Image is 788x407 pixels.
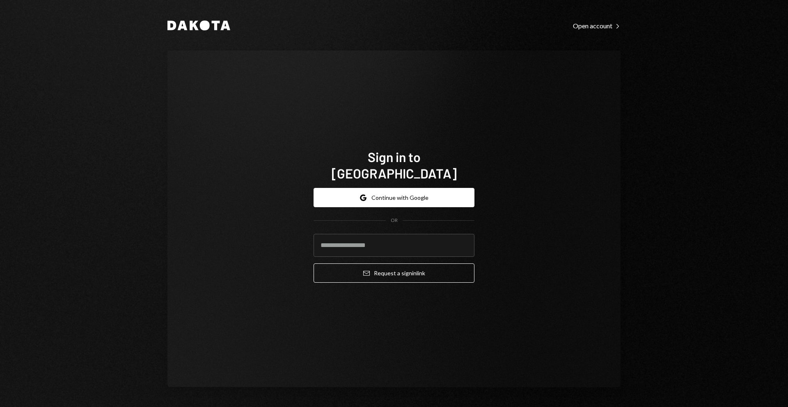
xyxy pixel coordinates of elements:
button: Request a signinlink [314,263,474,283]
h1: Sign in to [GEOGRAPHIC_DATA] [314,149,474,181]
a: Open account [573,21,621,30]
div: OR [391,217,398,224]
div: Open account [573,22,621,30]
button: Continue with Google [314,188,474,207]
